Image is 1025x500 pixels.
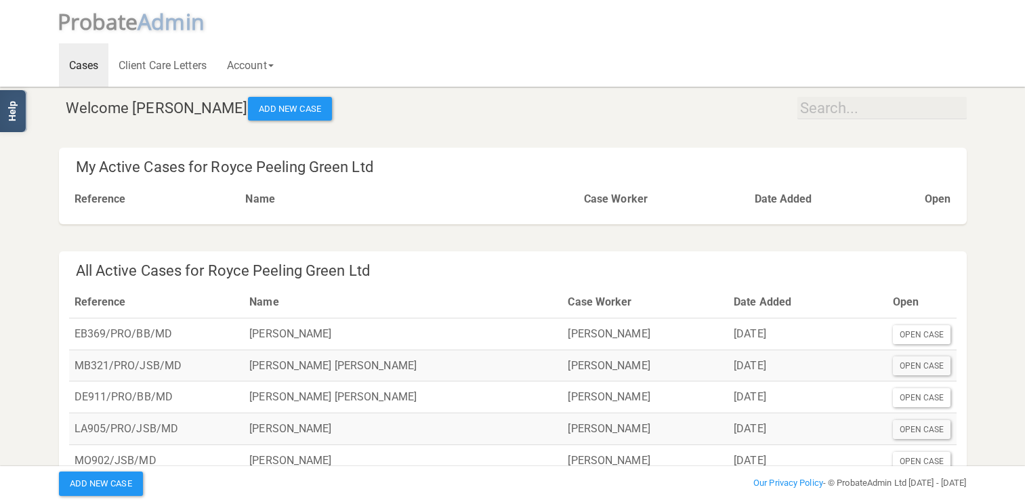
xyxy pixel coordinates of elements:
td: MB321/PRO/JSB/MD [69,350,245,381]
button: Add New Case [248,97,332,121]
span: P [58,7,138,36]
th: Reference [69,287,245,318]
td: [PERSON_NAME] [244,444,562,476]
th: Open [887,287,957,318]
td: [PERSON_NAME] [562,444,728,476]
td: [PERSON_NAME] [562,413,728,445]
th: Case Worker [562,287,728,318]
td: [DATE] [728,413,887,445]
span: dmin [151,7,204,36]
td: [PERSON_NAME] [244,413,562,445]
td: [PERSON_NAME] [PERSON_NAME] [244,381,562,413]
a: Our Privacy Policy [753,478,823,488]
th: Date Added [749,184,919,215]
td: [PERSON_NAME] [562,318,728,350]
td: MO902/JSB/MD [69,444,245,476]
h4: Welcome [PERSON_NAME] [66,97,967,121]
th: Open [919,184,956,215]
th: Date Added [728,287,887,318]
td: [DATE] [728,350,887,381]
td: LA905/PRO/JSB/MD [69,413,245,445]
th: Name [240,184,578,215]
td: [PERSON_NAME] [562,381,728,413]
td: [PERSON_NAME] [PERSON_NAME] [244,350,562,381]
span: A [138,7,205,36]
td: [DATE] [728,444,887,476]
span: robate [70,7,138,36]
a: Cases [59,43,109,87]
input: Search... [797,97,967,119]
td: DE911/PRO/BB/MD [69,381,245,413]
div: - © ProbateAdmin Ltd [DATE] - [DATE] [667,475,977,491]
div: Open Case [893,452,951,471]
th: Case Worker [579,184,749,215]
td: [DATE] [728,318,887,350]
a: Client Care Letters [108,43,217,87]
td: [DATE] [728,381,887,413]
td: [PERSON_NAME] [244,318,562,350]
td: EB369/PRO/BB/MD [69,318,245,350]
h4: All Active Cases for Royce Peeling Green Ltd [76,263,957,279]
a: Account [217,43,284,87]
div: Open Case [893,356,951,375]
th: Reference [69,184,240,215]
div: Open Case [893,388,951,407]
button: Add New Case [59,472,143,496]
h4: My Active Cases for Royce Peeling Green Ltd [76,159,957,175]
div: Open Case [893,325,951,344]
div: Open Case [893,420,951,439]
td: [PERSON_NAME] [562,350,728,381]
th: Name [244,287,562,318]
